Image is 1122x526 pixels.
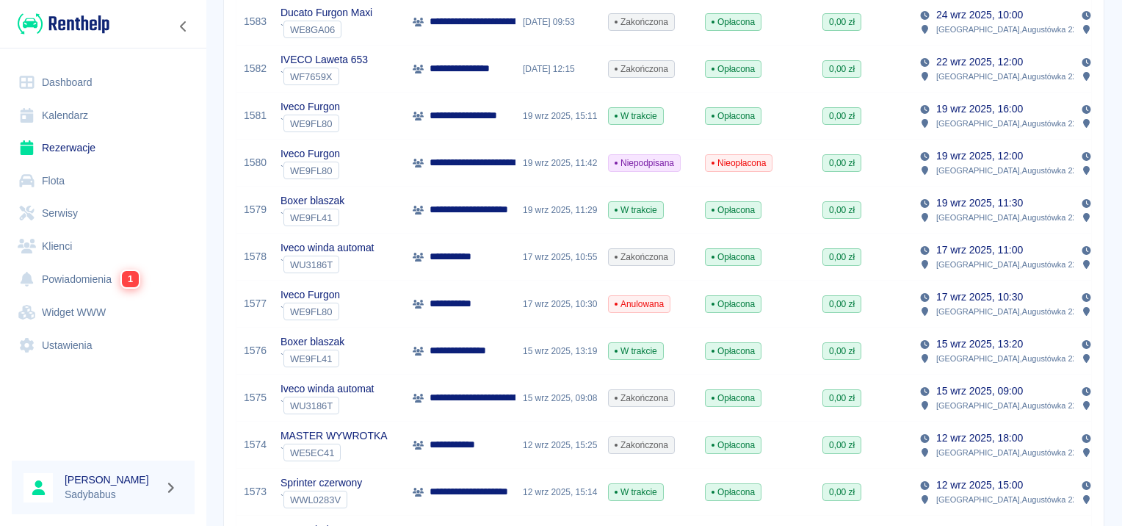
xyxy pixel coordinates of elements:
[65,487,159,502] p: Sadybabus
[12,262,195,296] a: Powiadomienia1
[823,251,861,264] span: 0,00 zł
[936,446,1082,459] p: [GEOGRAPHIC_DATA] , Augustówka 22A
[280,99,340,115] p: Iveco Furgon
[284,118,339,129] span: WE9FL80
[284,400,339,411] span: WU3186T
[515,422,601,469] div: 12 wrz 2025, 15:25
[284,494,347,505] span: WWL0283V
[823,392,861,405] span: 0,00 zł
[280,475,362,491] p: Sprinter czerwony
[284,24,341,35] span: WE8GA06
[706,156,772,170] span: Nieopłacona
[936,70,1082,83] p: [GEOGRAPHIC_DATA] , Augustówka 22A
[280,21,372,38] div: `
[280,115,340,132] div: `
[280,350,344,367] div: `
[244,202,267,217] a: 1579
[173,17,195,36] button: Zwiń nawigację
[936,289,1023,305] p: 17 wrz 2025, 10:30
[936,101,1023,117] p: 19 wrz 2025, 16:00
[823,156,861,170] span: 0,00 zł
[936,242,1023,258] p: 17 wrz 2025, 11:00
[823,109,861,123] span: 0,00 zł
[284,212,339,223] span: WE9FL41
[609,62,674,76] span: Zakończona
[706,15,761,29] span: Opłacona
[284,306,339,317] span: WE9FL80
[609,109,663,123] span: W trakcie
[244,484,267,500] a: 1573
[515,140,601,187] div: 19 wrz 2025, 11:42
[280,491,362,508] div: `
[284,71,339,82] span: WF7659X
[609,15,674,29] span: Zakończona
[936,430,1023,446] p: 12 wrz 2025, 18:00
[823,62,861,76] span: 0,00 zł
[280,193,344,209] p: Boxer blaszak
[706,298,761,311] span: Opłacona
[515,46,601,93] div: [DATE] 12:15
[609,345,663,358] span: W trakcie
[12,12,109,36] a: Renthelp logo
[706,62,761,76] span: Opłacona
[936,7,1023,23] p: 24 wrz 2025, 10:00
[936,493,1082,506] p: [GEOGRAPHIC_DATA] , Augustówka 22A
[280,240,374,256] p: Iveco winda automat
[936,478,1023,493] p: 12 wrz 2025, 15:00
[280,428,387,444] p: MASTER WYWROTKA
[706,203,761,217] span: Opłacona
[280,162,340,179] div: `
[284,165,339,176] span: WE9FL80
[280,68,368,85] div: `
[284,447,340,458] span: WE5EC41
[12,230,195,263] a: Klienci
[12,296,195,329] a: Widget WWW
[244,249,267,264] a: 1578
[936,399,1082,412] p: [GEOGRAPHIC_DATA] , Augustówka 22A
[280,334,344,350] p: Boxer blaszak
[12,329,195,362] a: Ustawienia
[609,439,674,452] span: Zakończona
[936,23,1082,36] p: [GEOGRAPHIC_DATA] , Augustówka 22A
[609,251,674,264] span: Zakończona
[244,61,267,76] a: 1582
[823,298,861,311] span: 0,00 zł
[706,392,761,405] span: Opłacona
[936,117,1082,130] p: [GEOGRAPHIC_DATA] , Augustówka 22A
[244,108,267,123] a: 1581
[936,211,1082,224] p: [GEOGRAPHIC_DATA] , Augustówka 22A
[515,187,601,234] div: 19 wrz 2025, 11:29
[706,251,761,264] span: Opłacona
[936,352,1082,365] p: [GEOGRAPHIC_DATA] , Augustówka 22A
[18,12,109,36] img: Renthelp logo
[609,298,670,311] span: Anulowana
[12,99,195,132] a: Kalendarz
[280,256,374,273] div: `
[609,392,674,405] span: Zakończona
[515,328,601,375] div: 15 wrz 2025, 13:19
[936,148,1023,164] p: 19 wrz 2025, 12:00
[244,343,267,359] a: 1576
[609,156,680,170] span: Niepodpisana
[244,390,267,406] a: 1575
[936,54,1023,70] p: 22 wrz 2025, 12:00
[706,345,761,358] span: Opłacona
[515,234,601,281] div: 17 wrz 2025, 10:55
[936,305,1082,318] p: [GEOGRAPHIC_DATA] , Augustówka 22A
[515,375,601,422] div: 15 wrz 2025, 09:08
[280,381,374,397] p: Iveco winda automat
[280,287,340,303] p: Iveco Furgon
[244,14,267,29] a: 1583
[936,195,1023,211] p: 19 wrz 2025, 11:30
[823,439,861,452] span: 0,00 zł
[936,336,1023,352] p: 15 wrz 2025, 13:20
[244,296,267,311] a: 1577
[706,486,761,499] span: Opłacona
[12,131,195,165] a: Rezerwacje
[12,165,195,198] a: Flota
[609,486,663,499] span: W trakcie
[12,66,195,99] a: Dashboard
[280,397,374,414] div: `
[609,203,663,217] span: W trakcie
[515,281,601,328] div: 17 wrz 2025, 10:30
